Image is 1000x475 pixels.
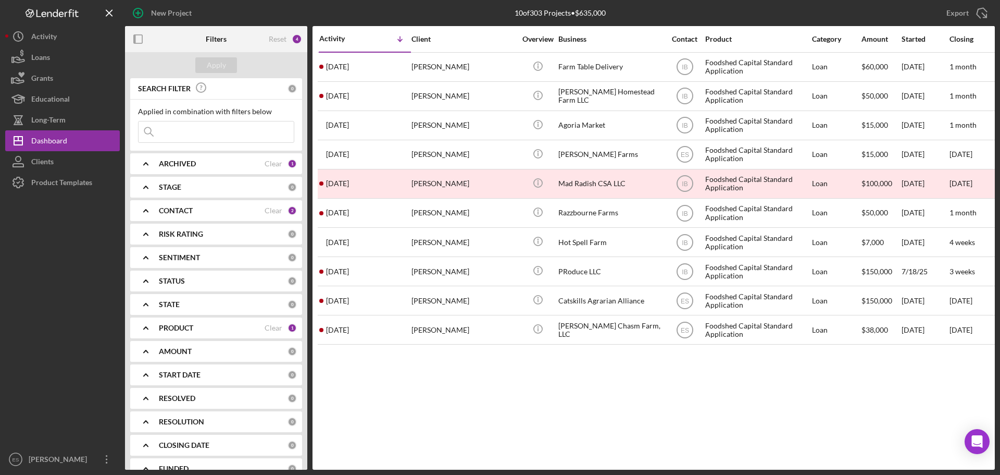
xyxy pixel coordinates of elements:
text: ES [680,151,689,159]
b: Filters [206,35,227,43]
div: [PERSON_NAME] Homestead Farm LLC [558,82,662,110]
b: START DATE [159,371,201,379]
div: PRoduce LLC [558,258,662,285]
div: $150,000 [861,287,901,314]
div: $60,000 [861,53,901,81]
div: Foodshed Capital Standard Application [705,287,809,314]
div: [DATE] [902,82,948,110]
div: Activity [31,26,57,50]
div: Foodshed Capital Standard Application [705,316,809,344]
div: Long-Term [31,109,66,133]
div: 0 [287,84,297,93]
div: 2 [287,206,297,215]
div: Started [902,35,948,43]
div: 7/18/25 [902,258,948,285]
button: Dashboard [5,130,120,151]
div: Open Intercom Messenger [965,429,990,454]
div: 10 of 303 Projects • $635,000 [515,9,606,17]
time: 2025-07-18 15:52 [326,267,349,276]
div: [PERSON_NAME] [411,258,516,285]
div: Loan [812,53,860,81]
div: Grants [31,68,53,91]
div: Reset [269,35,286,43]
b: CONTACT [159,206,193,215]
b: CLOSING DATE [159,441,209,449]
time: 1 month [949,62,977,71]
div: Activity [319,34,365,43]
div: [PERSON_NAME] [411,170,516,198]
button: New Project [125,3,202,23]
div: Loan [812,141,860,168]
div: [DATE] [902,228,948,256]
div: $50,000 [861,82,901,110]
div: Loan [812,199,860,227]
div: Overview [518,35,557,43]
div: $7,000 [861,228,901,256]
button: Long-Term [5,109,120,130]
div: [PERSON_NAME] [411,228,516,256]
time: 2025-08-05 13:25 [326,179,349,188]
text: IB [682,239,687,246]
div: Export [946,3,969,23]
a: Clients [5,151,120,172]
time: 2025-08-13 17:50 [326,63,349,71]
div: [DATE] [902,53,948,81]
div: [PERSON_NAME] [411,287,516,314]
div: Foodshed Capital Standard Application [705,82,809,110]
div: $38,000 [861,316,901,344]
div: Apply [207,57,226,73]
div: 0 [287,276,297,286]
div: [DATE] [902,141,948,168]
div: 0 [287,417,297,427]
time: 2025-05-16 20:14 [326,297,349,305]
button: Activity [5,26,120,47]
div: Catskills Agrarian Alliance [558,287,662,314]
div: 1 [287,159,297,168]
div: Razzbourne Farms [558,199,662,227]
div: Loan [812,316,860,344]
div: Contact [665,35,704,43]
div: [PERSON_NAME] [411,141,516,168]
time: 4 weeks [949,238,975,247]
div: 0 [287,253,297,262]
div: Business [558,35,662,43]
div: 0 [287,394,297,403]
time: 2025-07-31 00:09 [326,238,349,247]
b: FUNDED [159,465,189,473]
div: Dashboard [31,130,67,154]
text: ES [680,326,689,334]
b: STAGE [159,183,181,191]
b: PRODUCT [159,324,193,332]
time: [DATE] [949,296,972,305]
div: Agoria Market [558,112,662,139]
div: 0 [287,370,297,380]
div: 0 [287,182,297,192]
div: Mad Radish CSA LLC [558,170,662,198]
div: $150,000 [861,258,901,285]
div: Loan [812,228,860,256]
div: [PERSON_NAME] [411,199,516,227]
time: 2025-08-01 20:28 [326,209,349,217]
time: 1 month [949,120,977,129]
a: Educational [5,89,120,109]
div: New Project [151,3,192,23]
time: 2025-08-05 18:11 [326,150,349,159]
div: Loan [812,287,860,314]
time: 2025-04-21 18:32 [326,326,349,334]
div: [DATE] [902,112,948,139]
div: [DATE] [902,170,948,198]
text: IB [682,64,687,71]
div: 0 [287,300,297,309]
time: 2025-08-07 17:51 [326,92,349,100]
time: [DATE] [949,150,972,159]
div: Hot Spell Farm [558,228,662,256]
b: RISK RATING [159,230,203,238]
time: 3 weeks [949,267,975,276]
div: 0 [287,464,297,473]
b: ARCHIVED [159,160,196,168]
div: Client [411,35,516,43]
div: $50,000 [861,199,901,227]
div: Amount [861,35,901,43]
